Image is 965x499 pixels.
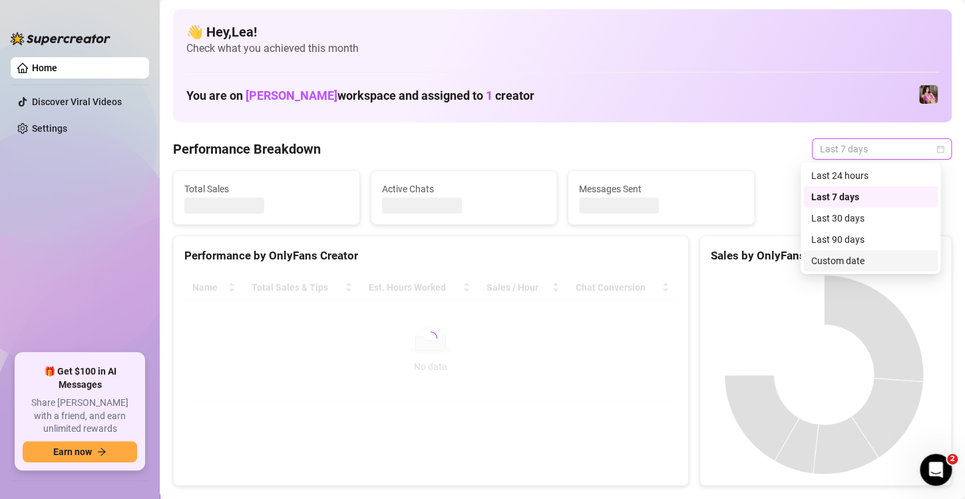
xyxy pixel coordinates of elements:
div: Last 30 days [811,211,930,226]
span: 🎁 Get $100 in AI Messages [23,365,137,391]
span: loading [424,331,437,345]
span: Earn now [53,446,92,457]
img: Nanner [919,85,938,104]
div: Custom date [803,250,938,271]
img: logo-BBDzfeDw.svg [11,32,110,45]
span: Messages Sent [579,182,743,196]
a: Home [32,63,57,73]
span: [PERSON_NAME] [246,88,337,102]
div: Last 90 days [811,232,930,247]
div: Last 7 days [803,186,938,208]
span: calendar [936,145,944,153]
span: Last 7 days [820,139,944,159]
div: Sales by OnlyFans Creator [711,247,940,265]
iframe: Intercom live chat [920,454,952,486]
span: arrow-right [97,447,106,456]
span: Share [PERSON_NAME] with a friend, and earn unlimited rewards [23,397,137,436]
span: Total Sales [184,182,349,196]
a: Discover Viral Videos [32,96,122,107]
span: Active Chats [382,182,546,196]
div: Custom date [811,253,930,268]
span: Check what you achieved this month [186,41,938,56]
div: Last 24 hours [803,165,938,186]
div: Last 90 days [803,229,938,250]
div: Performance by OnlyFans Creator [184,247,677,265]
div: Last 30 days [803,208,938,229]
h4: Performance Breakdown [173,140,321,158]
button: Earn nowarrow-right [23,441,137,462]
h1: You are on workspace and assigned to creator [186,88,534,103]
span: 1 [486,88,492,102]
span: 2 [947,454,958,464]
div: Last 7 days [811,190,930,204]
h4: 👋 Hey, Lea ! [186,23,938,41]
a: Settings [32,123,67,134]
div: Last 24 hours [811,168,930,183]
